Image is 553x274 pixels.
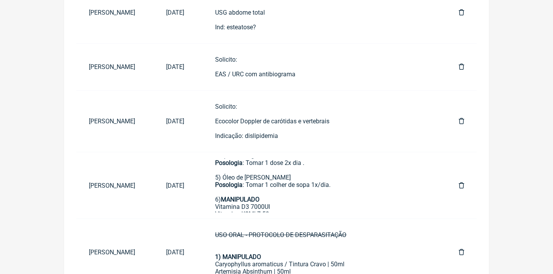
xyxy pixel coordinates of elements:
div: Solicito: Ecocolor Doppler de carótidas e vertebrais Indicação: dislipidemia [215,103,428,140]
a: [PERSON_NAME] [76,111,154,131]
strong: 1) MANIPULADO [215,253,261,261]
div: Caryophyllus aromaticus / Tintura Cravo | 50ml [215,261,428,268]
a: [DATE] [154,242,197,262]
strong: MANIPULADO [221,196,260,203]
a: [PERSON_NAME] [76,57,154,77]
a: [PERSON_NAME] [76,176,154,195]
a: Solicito:EAS / URC com antibiograma [203,50,440,84]
strong: Posologia [215,159,243,166]
del: USO ORAL - PROTOCOLO DE DESPARASITAÇÃO [215,231,346,239]
a: [DATE] [154,57,197,77]
a: [PERSON_NAME] [76,242,154,262]
div: Solicito: EAS / URC com antibiograma [215,56,428,78]
a: Uso Oral por 90 dias (após desparasitação):# Antes de iniciar o protocolo abaixo, realizar limpez... [203,158,440,212]
a: Solicito:Ecocolor Doppler de carótidas e vertebraisIndicação: dislipidemia [203,97,440,146]
a: [DATE] [154,176,197,195]
div: : Tomar 1 dose 2x dia . 5) Óleo de [PERSON_NAME] : Tomar 1 colher de sopa 1x/dia. 6) Vitamina D3 ... [215,159,428,254]
a: [DATE] [154,111,197,131]
a: [DATE] [154,3,197,22]
strong: Posologia [215,181,243,188]
a: [PERSON_NAME] [76,3,154,22]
